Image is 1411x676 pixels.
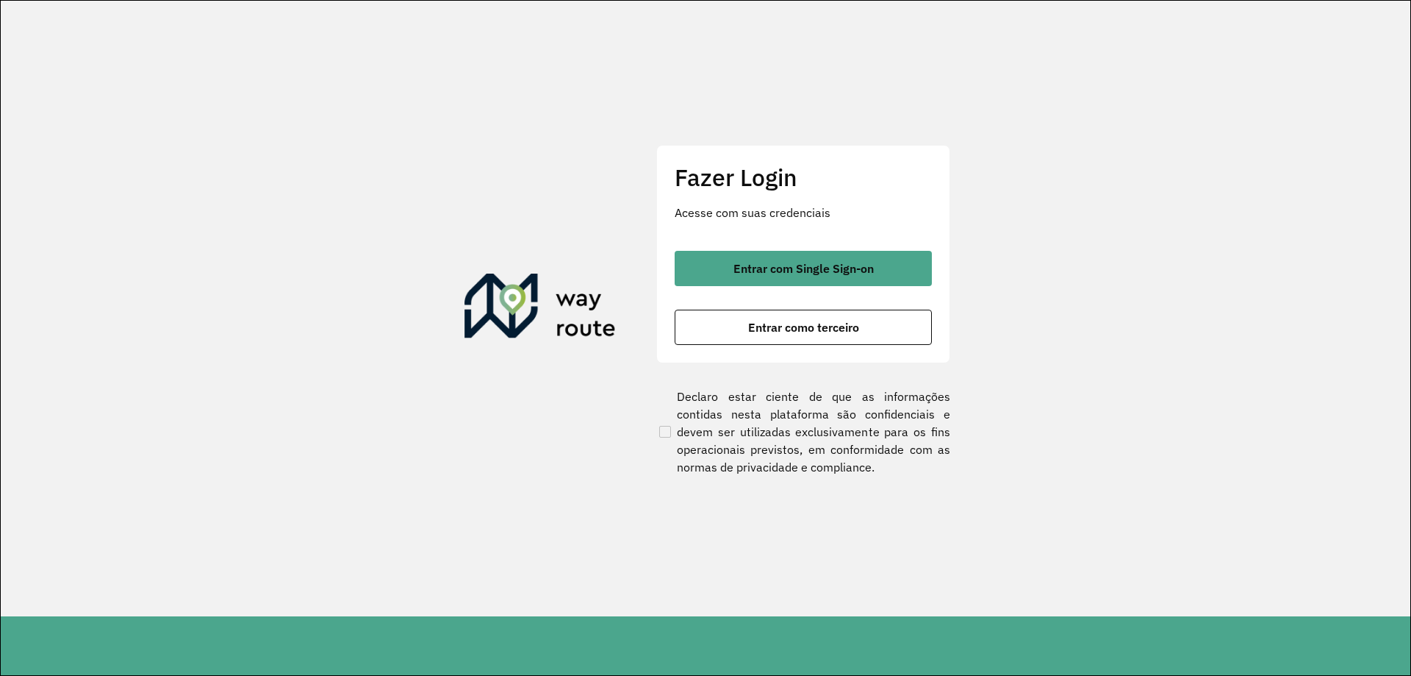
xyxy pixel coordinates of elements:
button: button [675,251,932,286]
span: Entrar como terceiro [748,321,859,333]
img: Roteirizador AmbevTech [464,274,616,344]
label: Declaro estar ciente de que as informações contidas nesta plataforma são confidenciais e devem se... [656,388,950,476]
span: Entrar com Single Sign-on [733,263,874,274]
p: Acesse com suas credenciais [675,204,932,221]
h2: Fazer Login [675,163,932,191]
button: button [675,310,932,345]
